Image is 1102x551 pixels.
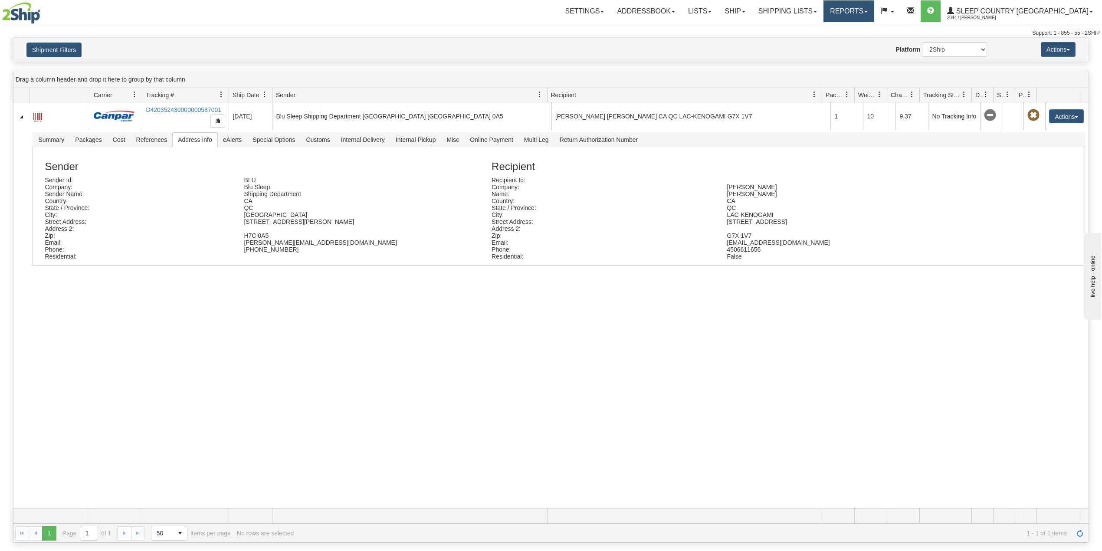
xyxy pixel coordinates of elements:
[720,197,955,204] div: CA
[276,91,295,99] span: Sender
[237,204,436,211] div: QC
[830,102,863,130] td: 1
[752,0,823,22] a: Shipping lists
[807,87,822,102] a: Recipient filter column settings
[157,529,168,538] span: 50
[38,232,237,239] div: Zip:
[863,102,895,130] td: 10
[237,211,436,218] div: [GEOGRAPHIC_DATA]
[1019,91,1026,99] span: Pickup Status
[485,177,720,184] div: Recipient Id:
[237,239,436,246] div: [PERSON_NAME][EMAIL_ADDRESS][DOMAIN_NAME]
[720,239,955,246] div: [EMAIL_ADDRESS][DOMAIN_NAME]
[1082,231,1101,320] iframe: chat widget
[485,239,720,246] div: Email:
[301,133,335,147] span: Customs
[247,133,300,147] span: Special Options
[485,184,720,190] div: Company:
[895,102,928,130] td: 9.37
[214,87,229,102] a: Tracking # filter column settings
[38,184,237,190] div: Company:
[485,211,720,218] div: City:
[718,0,751,22] a: Ship
[485,190,720,197] div: Name:
[151,526,231,541] span: items per page
[26,43,82,57] button: Shipment Filters
[485,232,720,239] div: Zip:
[151,526,187,541] span: Page sizes drop down
[257,87,272,102] a: Ship Date filter column settings
[905,87,919,102] a: Charge filter column settings
[127,87,142,102] a: Carrier filter column settings
[80,526,98,540] input: Page 1
[33,133,69,147] span: Summary
[38,177,237,184] div: Sender Id:
[38,211,237,218] div: City:
[720,184,955,190] div: [PERSON_NAME]
[17,112,26,121] a: Collapse
[390,133,441,147] span: Internal Pickup
[519,133,554,147] span: Multi Leg
[2,30,1100,37] div: Support: 1 - 855 - 55 - 2SHIP
[33,109,42,123] a: Label
[941,0,1099,22] a: Sleep Country [GEOGRAPHIC_DATA] 2044 / [PERSON_NAME]
[146,106,221,113] a: D420352430000000587001
[492,161,1025,172] h3: Recipient
[131,133,173,147] span: References
[237,218,436,225] div: [STREET_ADDRESS][PERSON_NAME]
[70,133,107,147] span: Packages
[554,133,643,147] span: Return Authorization Number
[237,190,436,197] div: Shipping Department
[558,0,610,22] a: Settings
[485,246,720,253] div: Phone:
[975,91,983,99] span: Delivery Status
[233,91,259,99] span: Ship Date
[720,232,955,239] div: G7X 1V7
[38,218,237,225] div: Street Address:
[978,87,993,102] a: Delivery Status filter column settings
[336,133,390,147] span: Internal Delivery
[146,91,174,99] span: Tracking #
[485,204,720,211] div: State / Province:
[1000,87,1015,102] a: Shipment Issues filter column settings
[485,253,720,260] div: Residential:
[237,184,436,190] div: Blu Sleep
[237,246,436,253] div: [PHONE_NUMBER]
[1049,109,1084,123] button: Actions
[891,91,909,99] span: Charge
[720,211,955,218] div: LAC-KENOGAMI
[947,13,1012,22] span: 2044 / [PERSON_NAME]
[229,102,272,130] td: [DATE]
[38,190,237,197] div: Sender Name:
[720,190,955,197] div: [PERSON_NAME]
[42,526,56,540] span: Page 1
[720,204,955,211] div: QC
[13,71,1089,88] div: grid grouping header
[840,87,854,102] a: Packages filter column settings
[237,197,436,204] div: CA
[682,0,718,22] a: Lists
[1027,109,1040,121] span: Pickup Not Assigned
[928,102,980,130] td: No Tracking Info
[895,45,920,54] label: Platform
[485,225,720,232] div: Address 2:
[1073,526,1087,540] a: Refresh
[38,246,237,253] div: Phone:
[237,177,436,184] div: BLU
[1041,42,1076,57] button: Actions
[872,87,887,102] a: Weight filter column settings
[720,253,955,260] div: False
[997,91,1004,99] span: Shipment Issues
[173,133,217,147] span: Address Info
[551,91,576,99] span: Recipient
[210,115,225,128] button: Copy to clipboard
[441,133,464,147] span: Misc
[94,111,134,121] img: 14 - Canpar
[720,246,955,253] div: 4506611656
[7,7,80,14] div: live help - online
[984,109,996,121] span: No Tracking Info
[1022,87,1036,102] a: Pickup Status filter column settings
[94,91,112,99] span: Carrier
[551,102,831,130] td: [PERSON_NAME] [PERSON_NAME] CA QC LAC-KENOGAMI G7X 1V7
[38,253,237,260] div: Residential:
